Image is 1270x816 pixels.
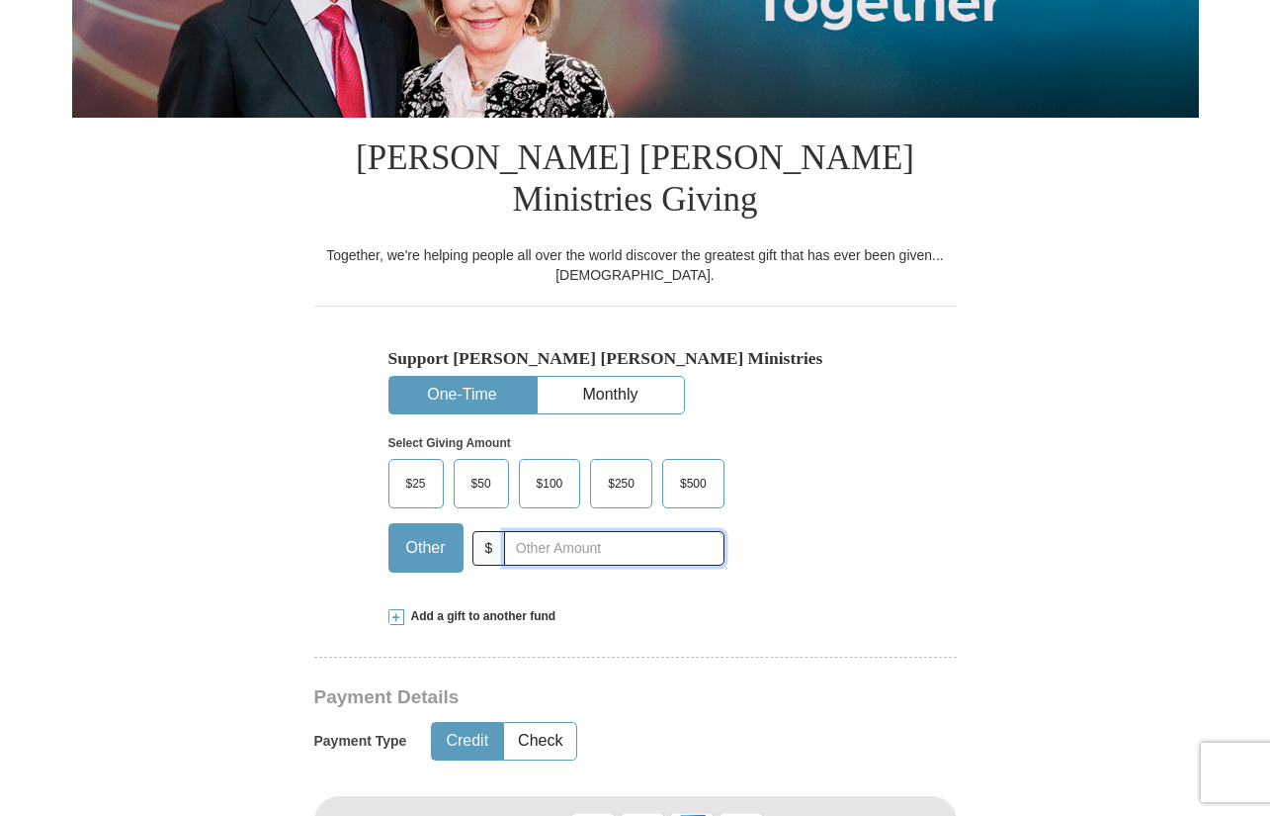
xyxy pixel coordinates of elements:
[314,733,407,750] h5: Payment Type
[504,723,576,760] button: Check
[396,533,456,563] span: Other
[472,531,506,566] span: $
[504,531,723,566] input: Other Amount
[670,469,717,499] span: $500
[598,469,644,499] span: $250
[462,469,501,499] span: $50
[388,436,511,450] strong: Select Giving Amount
[404,608,556,625] span: Add a gift to another fund
[314,245,957,285] div: Together, we're helping people all over the world discover the greatest gift that has ever been g...
[396,469,436,499] span: $25
[432,723,502,760] button: Credit
[389,377,536,413] button: One-Time
[314,686,818,709] h3: Payment Details
[538,377,684,413] button: Monthly
[314,118,957,245] h1: [PERSON_NAME] [PERSON_NAME] Ministries Giving
[388,348,883,369] h5: Support [PERSON_NAME] [PERSON_NAME] Ministries
[527,469,573,499] span: $100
